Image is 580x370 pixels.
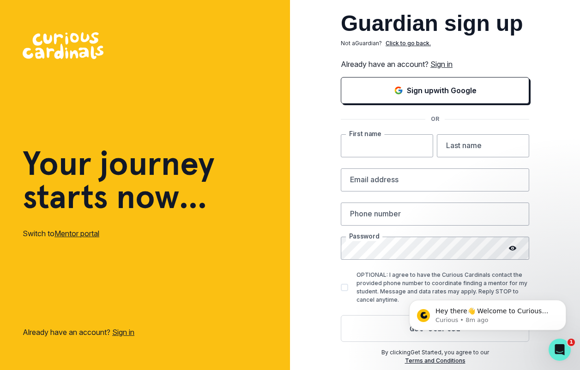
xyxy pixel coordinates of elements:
img: Curious Cardinals Logo [23,32,103,59]
p: Already have an account? [341,59,529,70]
a: Sign in [112,328,134,337]
button: Get started [341,315,529,342]
a: Sign in [430,60,453,69]
a: Terms and Conditions [405,357,465,364]
iframe: Intercom notifications message [395,280,580,345]
p: OPTIONAL: I agree to have the Curious Cardinals contact the provided phone number to coordinate f... [356,271,529,304]
h2: Guardian sign up [341,12,529,35]
h1: Your journey starts now... [23,147,215,213]
a: Mentor portal [54,229,99,238]
p: Not a Guardian ? [341,39,382,48]
p: By clicking Get Started , you agree to our [341,348,529,357]
button: Sign in with Google (GSuite) [341,77,529,104]
p: Click to go back. [386,39,431,48]
p: OR [425,115,445,123]
span: Switch to [23,229,54,238]
p: Already have an account? [23,327,134,338]
iframe: Intercom live chat [549,339,571,361]
p: Sign up with Google [407,85,477,96]
span: 1 [568,339,575,346]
